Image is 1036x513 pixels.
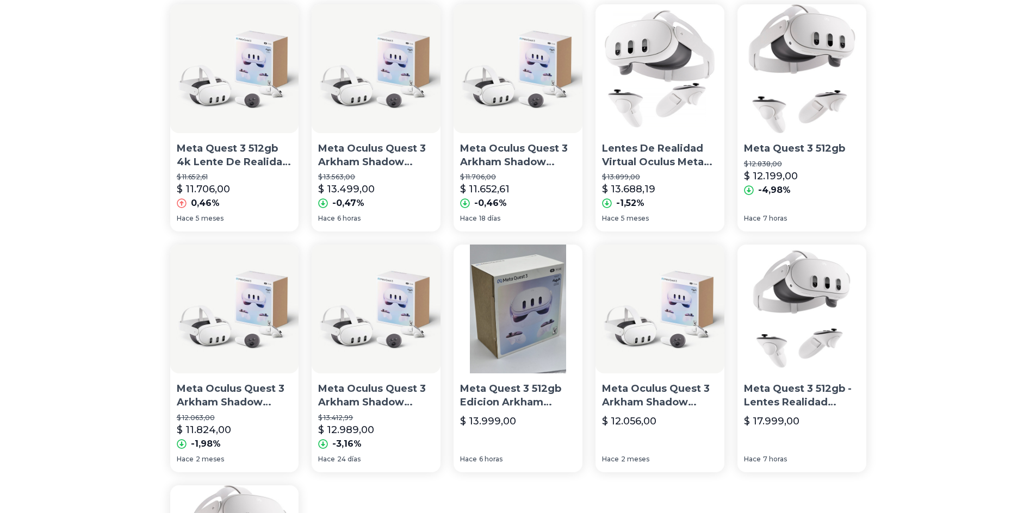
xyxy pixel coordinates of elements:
[318,422,374,437] p: $ 12.989,00
[318,173,434,182] p: $ 13.563,00
[337,455,361,464] span: 24 días
[177,214,194,223] span: Hace
[460,455,477,464] span: Hace
[196,455,224,464] span: 2 meses
[744,214,761,223] span: Hace
[177,455,194,464] span: Hace
[318,182,375,197] p: $ 13.499,00
[332,437,362,451] p: -3,16%
[196,214,224,223] span: 5 meses
[744,455,761,464] span: Hace
[602,455,619,464] span: Hace
[312,245,441,472] a: Meta Oculus Quest 3 Arkham Shadow 512gb 4k Lente De Realidad Virtual BlancoMeta Oculus Quest 3 Ar...
[318,382,434,409] p: Meta Oculus Quest 3 Arkham Shadow 512gb 4k Lente De Realidad Virtual [PERSON_NAME]
[621,214,649,223] span: 5 meses
[332,197,364,210] p: -0,47%
[479,214,500,223] span: 18 días
[170,245,299,472] a: Meta Oculus Quest 3 Arkham Shadow 512gb 4k Lente De Realidad Virtual BlancoMeta Oculus Quest 3 Ar...
[318,455,335,464] span: Hace
[312,4,441,232] a: Meta Oculus Quest 3 Arkham Shadow 512gb 4k Lente De Realidad Virtual BlancoMeta Oculus Quest 3 Ar...
[170,245,299,373] img: Meta Oculus Quest 3 Arkham Shadow 512gb 4k Lente De Realidad Virtual Blanco
[602,414,656,429] p: $ 12.056,00
[312,4,441,133] img: Meta Oculus Quest 3 Arkham Shadow 512gb 4k Lente De Realidad Virtual Blanco
[602,214,619,223] span: Hace
[616,197,644,210] p: -1,52%
[621,455,649,464] span: 2 meses
[454,245,582,472] a: Meta Quest 3 512gb Edicion Arkham Shadow Nuevo Y SelladoMeta Quest 3 512gb Edicion Arkham Shadow ...
[170,4,299,232] a: Meta Quest 3 512gb 4k Lente De Realidad Virtual Blanco Edicion Arkham ShadowMeta Quest 3 512gb 4k...
[460,214,477,223] span: Hace
[312,245,441,373] img: Meta Oculus Quest 3 Arkham Shadow 512gb 4k Lente De Realidad Virtual Blanco
[170,4,299,133] img: Meta Quest 3 512gb 4k Lente De Realidad Virtual Blanco Edicion Arkham Shadow
[737,245,866,472] a: Meta Quest 3 512gb - Lentes Realidad Virtual BlancoMeta Quest 3 512gb - Lentes Realidad Virtual [...
[318,414,434,422] p: $ 13.412,99
[737,4,866,133] img: Meta Quest 3 512gb
[744,414,799,429] p: $ 17.999,00
[460,173,576,182] p: $ 11.706,00
[763,455,787,464] span: 7 horas
[737,245,866,373] img: Meta Quest 3 512gb - Lentes Realidad Virtual Blanco
[191,197,220,210] p: 0,46%
[337,214,361,223] span: 6 horas
[737,4,866,232] a: Meta Quest 3 512gbMeta Quest 3 512gb$ 12.838,00$ 12.199,00-4,98%Hace7 horas
[758,184,791,197] p: -4,98%
[602,382,718,409] p: Meta Oculus Quest 3 Arkham Shadow 512gb 4k Lente De Realidad Virtual [PERSON_NAME]
[479,455,503,464] span: 6 horas
[460,414,516,429] p: $ 13.999,00
[744,160,860,168] p: $ 12.838,00
[595,245,724,373] img: Meta Oculus Quest 3 Arkham Shadow 512gb 4k Lente De Realidad Virtual Blanco
[177,142,293,169] p: Meta Quest 3 512gb 4k Lente De Realidad Virtual [PERSON_NAME] Edicion Arkham Shadow
[744,142,860,155] p: Meta Quest 3 512gb
[177,182,230,197] p: $ 11.706,00
[318,142,434,169] p: Meta Oculus Quest 3 Arkham Shadow 512gb 4k Lente De Realidad Virtual [PERSON_NAME]
[454,4,582,133] img: Meta Oculus Quest 3 Arkham Shadow 512gb 4k Lente De Realidad Virtual Blanco
[460,182,510,197] p: $ 11.652,61
[460,382,576,409] p: Meta Quest 3 512gb Edicion Arkham Shadow Nuevo Y Sellado
[595,4,724,133] img: Lentes De Realidad Virtual Oculus Meta Quest 3 512gb 90hz 4k
[744,382,860,409] p: Meta Quest 3 512gb - Lentes Realidad Virtual [PERSON_NAME]
[460,142,576,169] p: Meta Oculus Quest 3 Arkham Shadow 512gb 4k Lente De Realidad Virtual [PERSON_NAME]
[474,197,507,210] p: -0,46%
[602,142,718,169] p: Lentes De Realidad Virtual Oculus Meta Quest 3 512gb 90hz 4k
[744,168,798,184] p: $ 12.199,00
[602,173,718,182] p: $ 13.899,00
[595,4,724,232] a: Lentes De Realidad Virtual Oculus Meta Quest 3 512gb 90hz 4kLentes De Realidad Virtual Oculus Met...
[763,214,787,223] span: 7 horas
[454,245,582,373] img: Meta Quest 3 512gb Edicion Arkham Shadow Nuevo Y Sellado
[191,437,221,451] p: -1,98%
[454,4,582,232] a: Meta Oculus Quest 3 Arkham Shadow 512gb 4k Lente De Realidad Virtual BlancoMeta Oculus Quest 3 Ar...
[595,245,724,472] a: Meta Oculus Quest 3 Arkham Shadow 512gb 4k Lente De Realidad Virtual BlancoMeta Oculus Quest 3 Ar...
[177,382,293,409] p: Meta Oculus Quest 3 Arkham Shadow 512gb 4k Lente De Realidad Virtual [PERSON_NAME]
[177,173,293,182] p: $ 11.652,61
[177,414,293,422] p: $ 12.063,00
[318,214,335,223] span: Hace
[177,422,231,437] p: $ 11.824,00
[602,182,655,197] p: $ 13.688,19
